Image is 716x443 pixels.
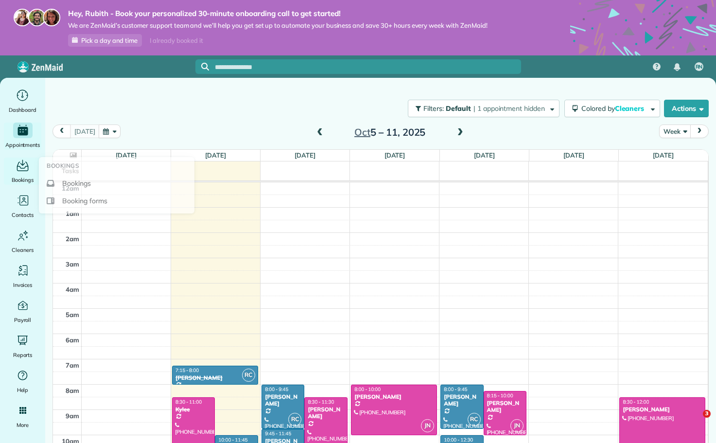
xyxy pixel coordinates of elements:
[14,9,31,26] img: maria-72a9807cf96188c08ef61303f053569d2e2a8a1cde33d635c8a3ac13582a053d.jpg
[28,9,46,26] img: jorge-587dff0eeaa6aab1f244e6dc62b8924c3b6ad411094392a53c71c6c4a576187d.jpg
[66,260,79,268] span: 3am
[444,386,467,392] span: 8:00 - 9:45
[659,124,691,138] button: Week
[4,368,41,395] a: Help
[43,192,191,210] a: Booking forms
[116,151,137,159] a: [DATE]
[307,406,344,420] div: [PERSON_NAME]
[66,361,79,369] span: 7am
[623,399,649,405] span: 8:30 - 12:00
[68,21,488,30] span: We are ZenMaid’s customer support team and we’ll help you get set up to automate your business an...
[66,235,79,243] span: 2am
[4,158,41,185] a: Bookings
[421,419,434,432] span: JN
[66,311,79,319] span: 5am
[4,228,41,255] a: Cleaners
[563,151,584,159] a: [DATE]
[645,55,716,78] nav: Main
[43,175,191,192] a: Bookings
[653,151,674,159] a: [DATE]
[12,175,34,185] span: Bookings
[12,245,34,255] span: Cleaners
[68,9,488,18] strong: Hey, Rubith - Book your personalized 30-minute onboarding call to get started!
[265,386,288,392] span: 8:00 - 9:45
[615,104,646,113] span: Cleaners
[403,100,559,117] a: Filters: Default | 1 appointment hidden
[664,100,709,117] button: Actions
[703,410,711,418] span: 3
[66,210,79,217] span: 1am
[564,100,660,117] button: Colored byCleaners
[68,34,142,47] a: Pick a day and time
[288,413,301,426] span: RC
[4,123,41,150] a: Appointments
[4,263,41,290] a: Invoices
[510,419,524,432] span: JN
[52,124,71,138] button: prev
[487,400,524,414] div: [PERSON_NAME]
[473,104,545,113] span: | 1 appointment hidden
[175,367,199,373] span: 7:15 - 8:00
[474,151,495,159] a: [DATE]
[12,210,34,220] span: Contacts
[4,298,41,325] a: Payroll
[696,63,703,71] span: RN
[62,178,91,188] span: Bookings
[66,412,79,420] span: 9am
[264,393,301,408] div: [PERSON_NAME]
[4,333,41,360] a: Reports
[446,104,472,113] span: Default
[384,151,405,159] a: [DATE]
[81,36,138,44] span: Pick a day and time
[13,280,33,290] span: Invoices
[468,413,481,426] span: RC
[70,124,99,138] button: [DATE]
[14,315,32,325] span: Payroll
[201,63,209,71] svg: Focus search
[175,374,255,381] div: [PERSON_NAME]
[683,410,706,433] iframe: Intercom live chat
[17,420,29,430] span: More
[66,387,79,394] span: 8am
[622,406,702,413] div: [PERSON_NAME]
[265,430,291,437] span: 9:45 - 11:45
[354,386,381,392] span: 8:00 - 10:00
[444,437,473,443] span: 10:00 - 12:30
[13,350,33,360] span: Reports
[581,104,647,113] span: Colored by
[47,161,79,171] span: Bookings
[295,151,315,159] a: [DATE]
[66,336,79,344] span: 6am
[17,385,29,395] span: Help
[175,406,212,413] div: Kylee
[423,104,444,113] span: Filters:
[62,196,107,206] span: Booking forms
[408,100,559,117] button: Filters: Default | 1 appointment hidden
[66,285,79,293] span: 4am
[205,151,226,159] a: [DATE]
[487,392,513,399] span: 8:15 - 10:00
[354,393,434,400] div: [PERSON_NAME]
[218,437,247,443] span: 10:00 - 11:45
[667,56,687,78] div: Notifications
[443,393,480,408] div: [PERSON_NAME]
[308,399,334,405] span: 8:30 - 11:30
[9,105,36,115] span: Dashboard
[4,193,41,220] a: Contacts
[43,9,60,26] img: michelle-19f622bdf1676172e81f8f8fba1fb50e276960ebfe0243fe18214015130c80e4.jpg
[144,35,209,47] div: I already booked it
[354,126,370,138] span: Oct
[175,399,202,405] span: 8:30 - 11:00
[329,127,451,138] h2: 5 – 11, 2025
[4,88,41,115] a: Dashboard
[5,140,40,150] span: Appointments
[242,369,255,382] span: RC
[690,124,709,138] button: next
[195,63,209,71] button: Focus search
